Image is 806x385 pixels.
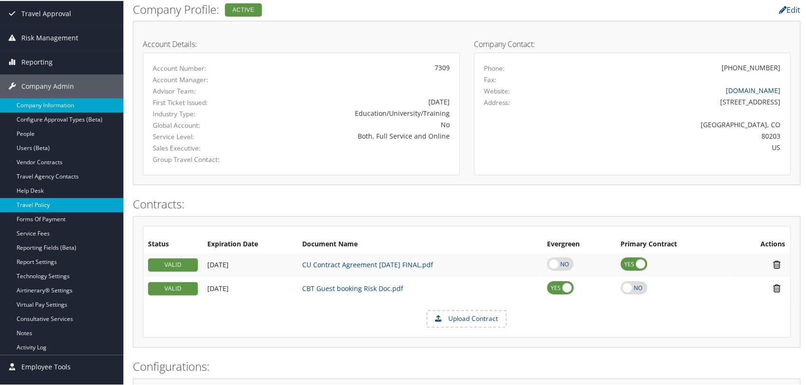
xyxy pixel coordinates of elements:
[302,283,403,292] a: CBT Guest booking Risk Doc.pdf
[203,235,297,252] th: Expiration Date
[153,74,242,84] label: Account Manager:
[731,235,790,252] th: Actions
[153,63,242,72] label: Account Number:
[153,97,242,106] label: First Ticket Issued:
[561,130,780,140] div: 80203
[542,235,616,252] th: Evergreen
[207,283,293,292] div: Add/Edit Date
[133,195,800,211] h2: Contracts:
[257,96,450,106] div: [DATE]
[153,142,242,152] label: Sales Executive:
[21,354,71,378] span: Employee Tools
[561,141,780,151] div: US
[616,235,731,252] th: Primary Contract
[143,39,460,47] h4: Account Details:
[484,63,505,72] label: Phone:
[207,259,229,268] span: [DATE]
[153,120,242,129] label: Global Account:
[484,74,496,84] label: Fax:
[153,154,242,163] label: Group Travel Contact:
[257,62,450,72] div: 7309
[257,130,450,140] div: Both, Full Service and Online
[143,235,203,252] th: Status
[722,62,780,72] div: [PHONE_NUMBER]
[207,260,293,268] div: Add/Edit Date
[779,4,800,14] a: Edit
[133,0,573,17] h2: Company Profile:
[726,85,780,94] a: [DOMAIN_NAME]
[153,108,242,118] label: Industry Type:
[297,235,542,252] th: Document Name
[257,119,450,129] div: No
[148,257,198,271] div: VALID
[484,97,510,106] label: Address:
[21,49,53,73] span: Reporting
[427,310,506,326] label: Upload Contract
[225,2,262,16] div: Active
[769,259,785,269] i: Remove Contract
[21,74,74,97] span: Company Admin
[257,107,450,117] div: Education/University/Training
[207,283,229,292] span: [DATE]
[148,281,198,294] div: VALID
[561,96,780,106] div: [STREET_ADDRESS]
[133,357,800,374] h2: Configurations:
[302,259,433,268] a: CU Contract Agreement [DATE] FINAL.pdf
[561,119,780,129] div: [GEOGRAPHIC_DATA], CO
[21,25,78,49] span: Risk Management
[769,282,785,292] i: Remove Contract
[474,39,791,47] h4: Company Contact:
[484,85,510,95] label: Website:
[21,1,71,25] span: Travel Approval
[153,85,242,95] label: Advisor Team:
[153,131,242,141] label: Service Level:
